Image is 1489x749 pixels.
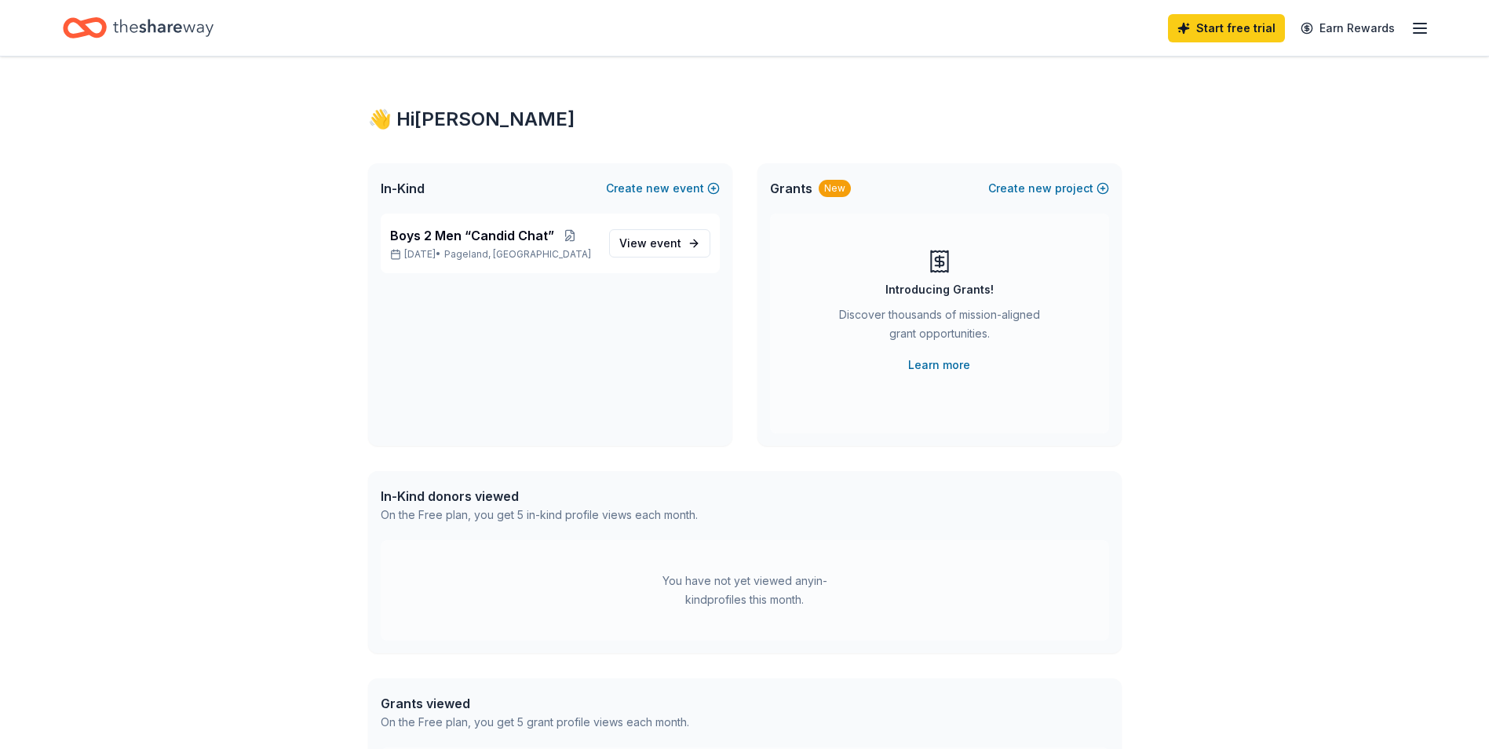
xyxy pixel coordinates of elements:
span: event [650,236,681,250]
a: Start free trial [1168,14,1285,42]
div: On the Free plan, you get 5 grant profile views each month. [381,713,689,732]
div: In-Kind donors viewed [381,487,698,506]
div: 👋 Hi [PERSON_NAME] [368,107,1122,132]
p: [DATE] • [390,248,597,261]
button: Createnewevent [606,179,720,198]
span: Boys 2 Men “Candid Chat” [390,226,554,245]
div: On the Free plan, you get 5 in-kind profile views each month. [381,506,698,524]
button: Createnewproject [988,179,1109,198]
span: new [646,179,670,198]
div: You have not yet viewed any in-kind profiles this month. [647,572,843,609]
div: New [819,180,851,197]
a: Learn more [908,356,970,374]
div: Discover thousands of mission-aligned grant opportunities. [833,305,1046,349]
a: Home [63,9,213,46]
div: Introducing Grants! [885,280,994,299]
span: In-Kind [381,179,425,198]
a: View event [609,229,710,258]
span: View [619,234,681,253]
span: Pageland, [GEOGRAPHIC_DATA] [444,248,591,261]
span: Grants [770,179,812,198]
div: Grants viewed [381,694,689,713]
span: new [1028,179,1052,198]
a: Earn Rewards [1291,14,1404,42]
